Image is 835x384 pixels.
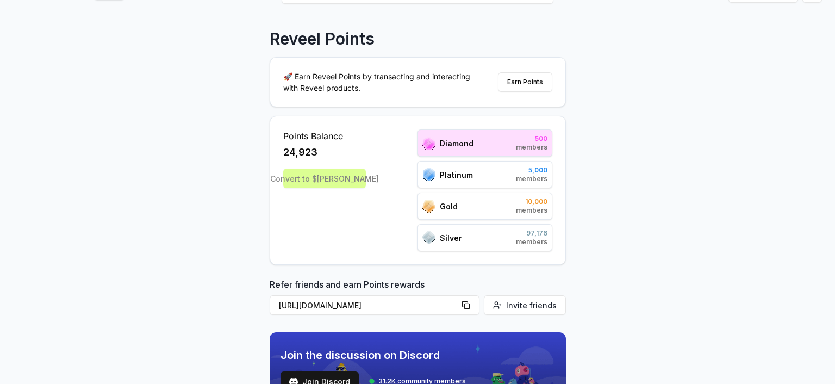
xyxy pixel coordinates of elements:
span: members [516,143,547,152]
span: Invite friends [506,300,557,311]
span: Gold [440,201,458,212]
div: Refer friends and earn Points rewards [270,278,566,319]
img: ranks_icon [422,168,435,182]
span: 24,923 [283,145,317,160]
span: Silver [440,232,462,244]
span: Diamond [440,138,473,149]
img: ranks_icon [422,200,435,213]
span: Points Balance [283,129,366,143]
p: Reveel Points [270,29,375,48]
span: 500 [516,134,547,143]
img: ranks_icon [422,137,435,150]
button: Earn Points [498,72,552,92]
span: 97,176 [516,229,547,238]
span: Platinum [440,169,473,181]
p: 🚀 Earn Reveel Points by transacting and interacting with Reveel products. [283,71,479,94]
button: Invite friends [484,295,566,315]
span: 5,000 [516,166,547,175]
img: ranks_icon [422,231,435,245]
span: Join the discussion on Discord [281,348,466,363]
span: members [516,206,547,215]
span: 10,000 [516,197,547,206]
span: members [516,175,547,183]
button: [URL][DOMAIN_NAME] [270,295,479,315]
span: members [516,238,547,246]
